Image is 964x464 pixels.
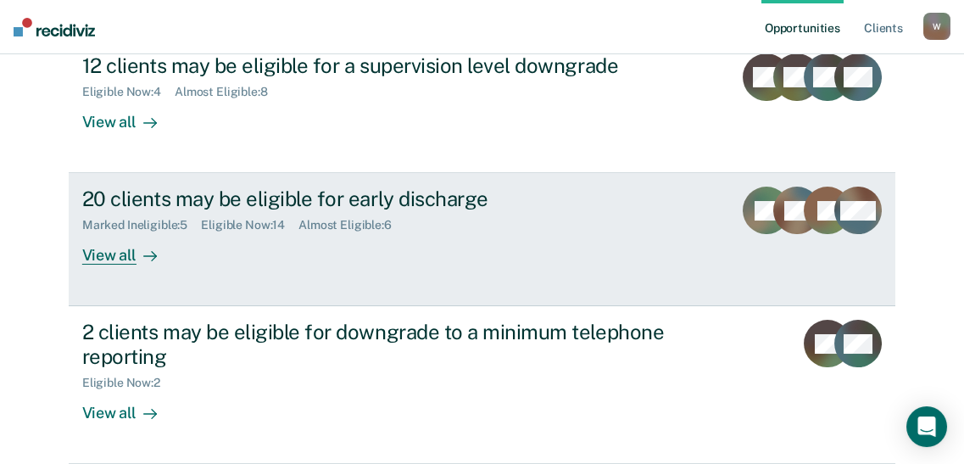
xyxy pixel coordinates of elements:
[82,232,177,266] div: View all
[14,18,95,36] img: Recidiviz
[82,53,677,78] div: 12 clients may be eligible for a supervision level downgrade
[82,390,177,423] div: View all
[69,173,895,306] a: 20 clients may be eligible for early dischargeMarked Ineligible:5Eligible Now:14Almost Eligible:6...
[906,406,947,447] div: Open Intercom Messenger
[82,320,677,369] div: 2 clients may be eligible for downgrade to a minimum telephone reporting
[69,39,895,173] a: 12 clients may be eligible for a supervision level downgradeEligible Now:4Almost Eligible:8View all
[82,85,175,99] div: Eligible Now : 4
[82,376,174,390] div: Eligible Now : 2
[82,99,177,132] div: View all
[201,218,298,232] div: Eligible Now : 14
[298,218,405,232] div: Almost Eligible : 6
[82,187,677,211] div: 20 clients may be eligible for early discharge
[82,218,201,232] div: Marked Ineligible : 5
[69,306,895,464] a: 2 clients may be eligible for downgrade to a minimum telephone reportingEligible Now:2View all
[175,85,281,99] div: Almost Eligible : 8
[923,13,950,40] button: W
